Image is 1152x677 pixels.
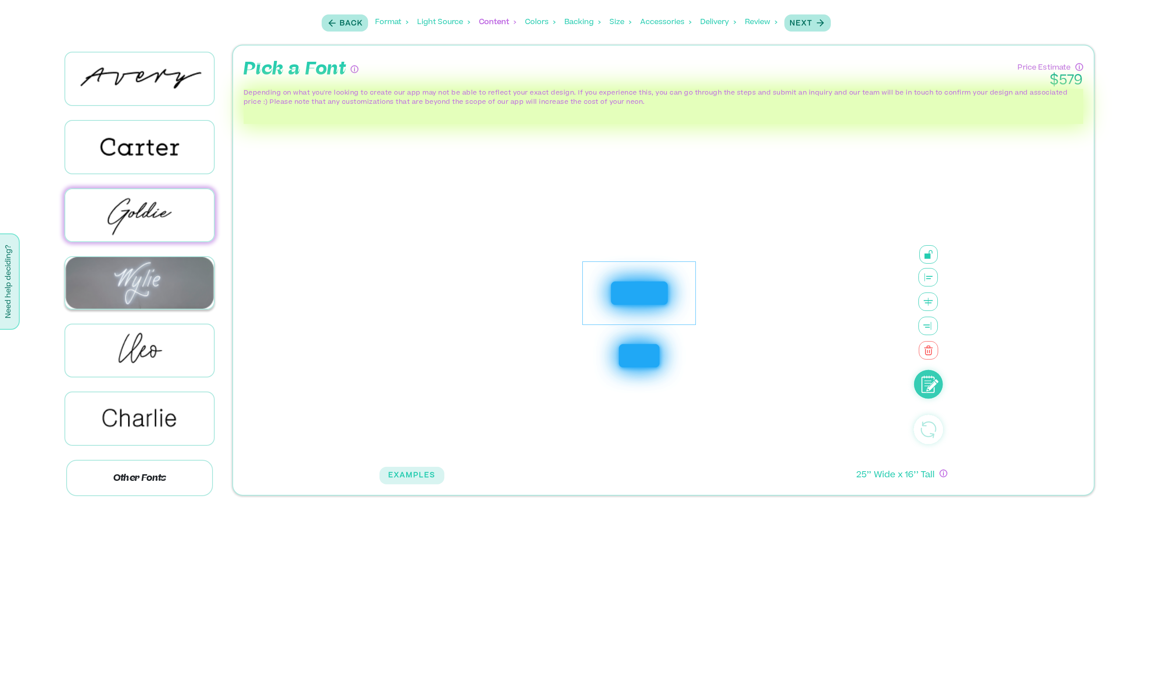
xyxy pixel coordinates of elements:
div: Accessories [640,9,691,36]
img: Charlie [65,392,213,445]
div: Backing [564,9,601,36]
div: Have questions about pricing or just need a human touch? Go through the process and submit an inq... [1075,63,1083,71]
button: Next [784,14,831,32]
div: If you have questions about size, or if you can’t design exactly what you want here, no worries! ... [939,469,947,477]
p: Pick a Font [244,56,346,82]
div: Size [610,9,631,36]
p: 25 ’’ Wide x 16 ’’ Tall [856,469,935,482]
button: Back [322,14,368,32]
p: Next [790,18,812,29]
div: Review [745,9,777,36]
img: Cleo [65,324,213,377]
iframe: Chat Widget [1108,635,1152,677]
div: Colors [525,9,556,36]
div: Light Source [417,9,470,36]
div: Content [479,9,516,36]
img: Avery [65,53,213,105]
p: Depending on what you're looking to create our app may not be able to reflect your exact design. ... [244,89,1083,107]
div: Delivery [700,9,736,36]
button: EXAMPLES [379,467,444,484]
img: Carter [65,121,213,173]
p: Other Fonts [66,460,213,496]
p: $ 579 [1017,73,1083,89]
div: Format [375,9,408,36]
img: Wylie [65,257,213,309]
p: Back [340,18,363,29]
img: Goldie [65,189,213,242]
p: Price Estimate [1017,60,1070,73]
